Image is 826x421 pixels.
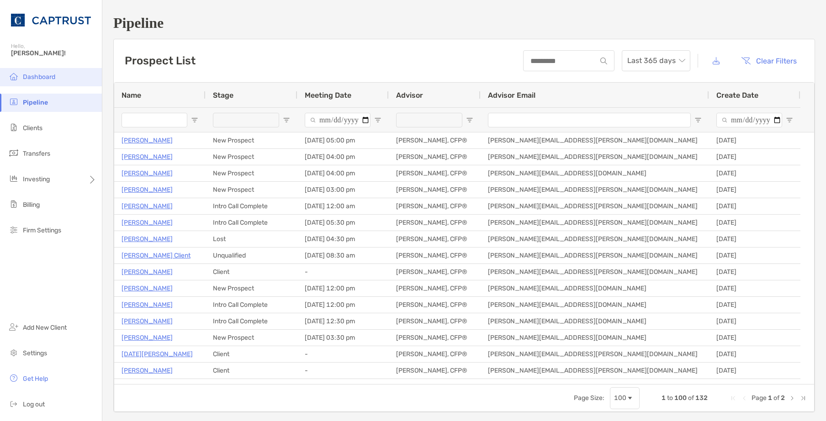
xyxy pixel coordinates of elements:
[206,363,297,379] div: Client
[23,150,50,158] span: Transfers
[709,182,800,198] div: [DATE]
[122,266,173,278] p: [PERSON_NAME]
[206,149,297,165] div: New Prospect
[709,379,800,395] div: [DATE]
[389,198,481,214] div: [PERSON_NAME], CFP®
[709,363,800,379] div: [DATE]
[297,313,389,329] div: [DATE] 12:30 pm
[709,132,800,148] div: [DATE]
[297,165,389,181] div: [DATE] 04:00 pm
[297,182,389,198] div: [DATE] 03:00 pm
[8,224,19,235] img: firm-settings icon
[481,264,709,280] div: [PERSON_NAME][EMAIL_ADDRESS][PERSON_NAME][DOMAIN_NAME]
[716,91,758,100] span: Create Date
[389,280,481,296] div: [PERSON_NAME], CFP®
[389,231,481,247] div: [PERSON_NAME], CFP®
[695,394,708,402] span: 132
[389,313,481,329] div: [PERSON_NAME], CFP®
[206,264,297,280] div: Client
[8,373,19,384] img: get-help icon
[789,395,796,402] div: Next Page
[773,394,779,402] span: of
[667,394,673,402] span: to
[297,280,389,296] div: [DATE] 12:00 pm
[23,324,67,332] span: Add New Client
[481,363,709,379] div: [PERSON_NAME][EMAIL_ADDRESS][PERSON_NAME][DOMAIN_NAME]
[122,184,173,195] p: [PERSON_NAME]
[389,379,481,395] div: [PERSON_NAME], CFP®
[481,379,709,395] div: [PERSON_NAME][EMAIL_ADDRESS][DOMAIN_NAME]
[389,247,481,263] div: [PERSON_NAME], CFP®
[8,173,19,184] img: investing icon
[122,151,173,163] p: [PERSON_NAME]
[709,149,800,165] div: [DATE]
[113,15,815,32] h1: Pipeline
[206,165,297,181] div: New Prospect
[709,247,800,263] div: [DATE]
[297,215,389,231] div: [DATE] 05:30 pm
[389,165,481,181] div: [PERSON_NAME], CFP®
[191,116,198,124] button: Open Filter Menu
[122,217,173,228] a: [PERSON_NAME]
[481,247,709,263] div: [PERSON_NAME][EMAIL_ADDRESS][PERSON_NAME][DOMAIN_NAME]
[206,379,297,395] div: Unqualified
[206,280,297,296] div: New Prospect
[614,394,626,402] div: 100
[709,264,800,280] div: [DATE]
[23,400,45,408] span: Log out
[305,113,371,127] input: Meeting Date Filter Input
[122,283,173,294] p: [PERSON_NAME]
[481,198,709,214] div: [PERSON_NAME][EMAIL_ADDRESS][PERSON_NAME][DOMAIN_NAME]
[122,348,193,360] a: [DATE][PERSON_NAME]
[206,198,297,214] div: Intro Call Complete
[297,198,389,214] div: [DATE] 12:00 am
[206,297,297,313] div: Intro Call Complete
[389,346,481,362] div: [PERSON_NAME], CFP®
[481,313,709,329] div: [PERSON_NAME][EMAIL_ADDRESS][DOMAIN_NAME]
[781,394,785,402] span: 2
[374,116,381,124] button: Open Filter Menu
[8,321,19,332] img: add_new_client icon
[741,395,748,402] div: Previous Page
[206,231,297,247] div: Lost
[122,332,173,343] a: [PERSON_NAME]
[122,365,173,376] p: [PERSON_NAME]
[125,54,196,67] h3: Prospect List
[730,395,737,402] div: First Page
[389,363,481,379] div: [PERSON_NAME], CFP®
[122,299,173,310] a: [PERSON_NAME]
[297,231,389,247] div: [DATE] 04:30 pm
[206,132,297,148] div: New Prospect
[122,381,173,393] p: [PERSON_NAME]
[389,182,481,198] div: [PERSON_NAME], CFP®
[122,316,173,327] a: [PERSON_NAME]
[481,346,709,362] div: [PERSON_NAME][EMAIL_ADDRESS][PERSON_NAME][DOMAIN_NAME]
[481,182,709,198] div: [PERSON_NAME][EMAIL_ADDRESS][PERSON_NAME][DOMAIN_NAME]
[122,135,173,146] a: [PERSON_NAME]
[709,280,800,296] div: [DATE]
[674,394,687,402] span: 100
[600,58,607,64] img: input icon
[23,375,48,383] span: Get Help
[389,264,481,280] div: [PERSON_NAME], CFP®
[297,379,389,395] div: [DATE] 12:30 pm
[206,247,297,263] div: Unqualified
[122,200,173,212] a: [PERSON_NAME]
[709,313,800,329] div: [DATE]
[297,132,389,148] div: [DATE] 05:00 pm
[709,231,800,247] div: [DATE]
[206,215,297,231] div: Intro Call Complete
[488,113,691,127] input: Advisor Email Filter Input
[206,313,297,329] div: Intro Call Complete
[297,297,389,313] div: [DATE] 12:00 pm
[23,73,55,81] span: Dashboard
[11,4,91,37] img: CAPTRUST Logo
[389,149,481,165] div: [PERSON_NAME], CFP®
[610,387,640,409] div: Page Size
[23,99,48,106] span: Pipeline
[786,116,793,124] button: Open Filter Menu
[283,116,290,124] button: Open Filter Menu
